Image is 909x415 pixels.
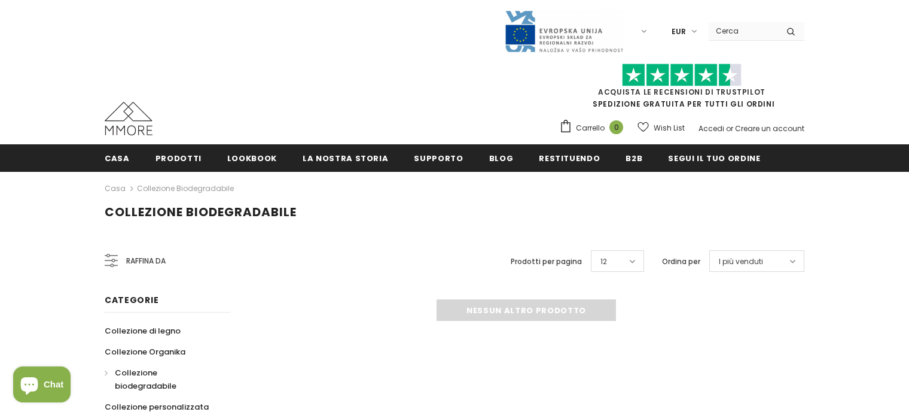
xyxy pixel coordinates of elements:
[504,10,624,53] img: Javni Razpis
[598,87,765,97] a: Acquista le recensioni di TrustPilot
[105,153,130,164] span: Casa
[10,366,74,405] inbox-online-store-chat: Shopify online store chat
[414,153,463,164] span: supporto
[105,181,126,196] a: Casa
[227,144,277,171] a: Lookbook
[489,144,514,171] a: Blog
[137,183,234,193] a: Collezione biodegradabile
[105,144,130,171] a: Casa
[155,144,202,171] a: Prodotti
[735,123,804,134] a: Creare un account
[637,117,685,138] a: Wish List
[105,294,158,306] span: Categorie
[105,341,185,362] a: Collezione Organika
[668,153,760,164] span: Segui il tuo ordine
[672,26,686,38] span: EUR
[227,153,277,164] span: Lookbook
[489,153,514,164] span: Blog
[662,256,700,268] label: Ordina per
[626,153,642,164] span: B2B
[654,122,685,134] span: Wish List
[155,153,202,164] span: Prodotti
[105,325,181,337] span: Collezione di legno
[576,122,605,134] span: Carrello
[622,63,742,87] img: Fidati di Pilot Stars
[105,362,217,396] a: Collezione biodegradabile
[504,26,624,36] a: Javni Razpis
[414,144,463,171] a: supporto
[539,153,600,164] span: Restituendo
[105,204,297,220] span: Collezione biodegradabile
[626,144,642,171] a: B2B
[303,153,388,164] span: La nostra storia
[559,119,629,137] a: Carrello 0
[668,144,760,171] a: Segui il tuo ordine
[511,256,582,268] label: Prodotti per pagina
[539,144,600,171] a: Restituendo
[698,123,724,134] a: Accedi
[609,120,623,134] span: 0
[559,69,804,109] span: SPEDIZIONE GRATUITA PER TUTTI GLI ORDINI
[105,346,185,358] span: Collezione Organika
[105,102,152,135] img: Casi MMORE
[600,256,607,268] span: 12
[115,367,176,392] span: Collezione biodegradabile
[709,22,777,40] input: Search Site
[303,144,388,171] a: La nostra storia
[105,320,181,341] a: Collezione di legno
[126,255,166,268] span: Raffina da
[726,123,733,134] span: or
[105,401,209,413] span: Collezione personalizzata
[719,256,763,268] span: I più venduti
